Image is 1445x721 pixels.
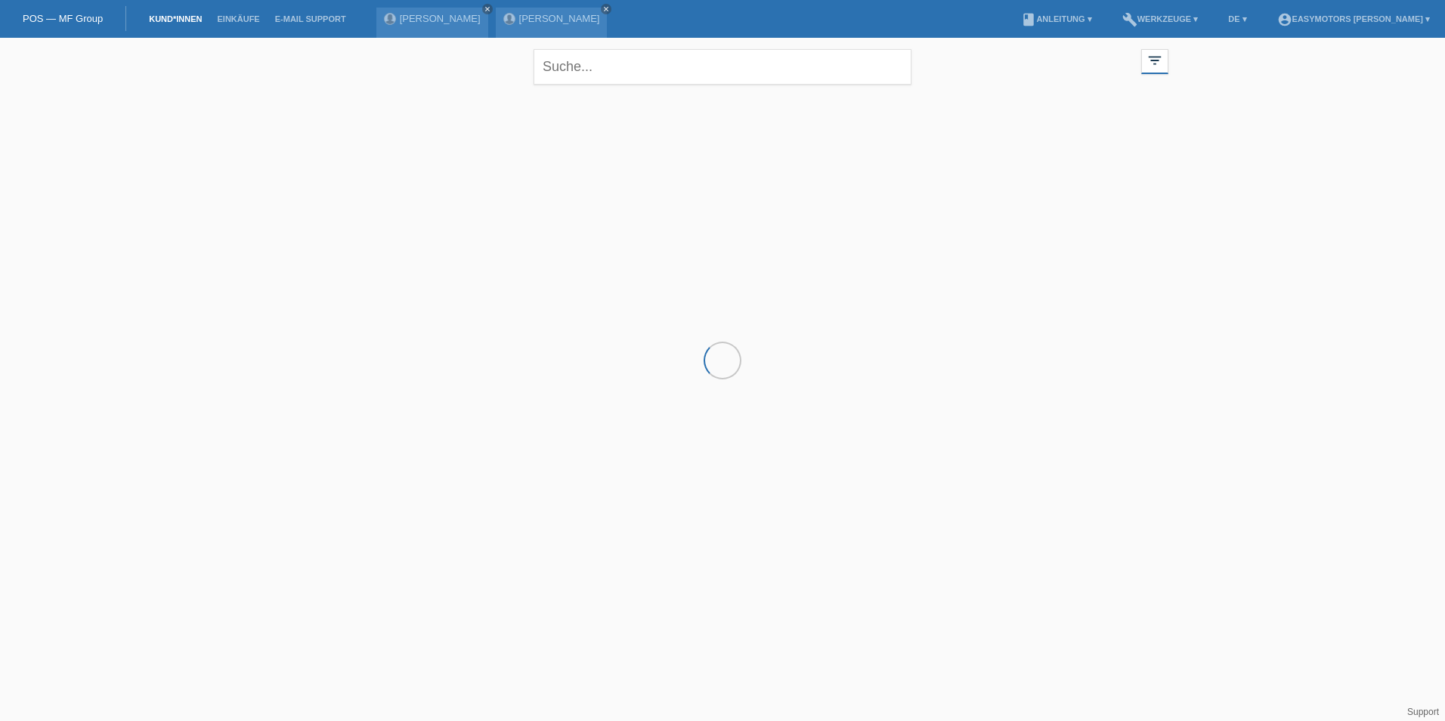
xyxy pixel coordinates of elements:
[1122,12,1137,27] i: build
[1407,707,1439,717] a: Support
[141,14,209,23] a: Kund*innen
[482,4,493,14] a: close
[519,13,600,24] a: [PERSON_NAME]
[400,13,481,24] a: [PERSON_NAME]
[1115,14,1206,23] a: buildWerkzeuge ▾
[602,5,610,13] i: close
[1277,12,1292,27] i: account_circle
[268,14,354,23] a: E-Mail Support
[534,49,911,85] input: Suche...
[1146,52,1163,69] i: filter_list
[1021,12,1036,27] i: book
[23,13,103,24] a: POS — MF Group
[209,14,267,23] a: Einkäufe
[1270,14,1437,23] a: account_circleEasymotors [PERSON_NAME] ▾
[1013,14,1099,23] a: bookAnleitung ▾
[1221,14,1254,23] a: DE ▾
[484,5,491,13] i: close
[601,4,611,14] a: close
